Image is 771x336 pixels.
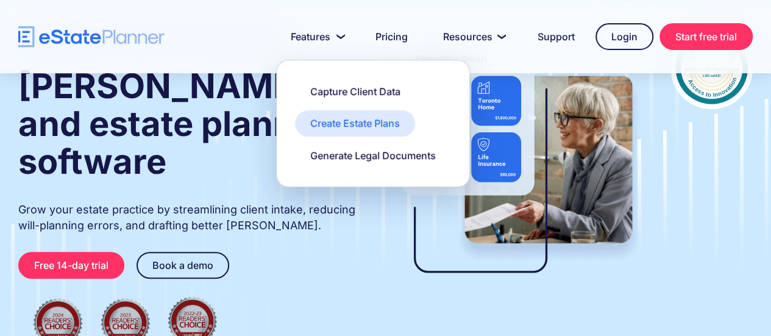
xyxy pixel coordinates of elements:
a: Pricing [361,24,422,49]
a: Start free trial [659,23,753,50]
img: estate planner showing wills to their clients, using eState Planner, a leading estate planning so... [388,27,646,295]
a: home [18,26,165,48]
div: Generate Legal Documents [310,149,436,162]
a: Generate Legal Documents [295,143,451,168]
div: Create Estate Plans [310,116,400,130]
a: Free 14-day trial [18,252,124,279]
div: Capture Client Data [310,85,400,98]
a: Support [523,24,589,49]
a: Features [276,24,355,49]
a: Capture Client Data [295,79,416,104]
a: Resources [428,24,517,49]
a: Create Estate Plans [295,110,415,136]
strong: [PERSON_NAME] and estate planning software [18,65,346,182]
a: Login [595,23,653,50]
a: Book a demo [137,252,229,279]
p: Grow your estate practice by streamlining client intake, reducing will-planning errors, and draft... [18,202,363,234]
